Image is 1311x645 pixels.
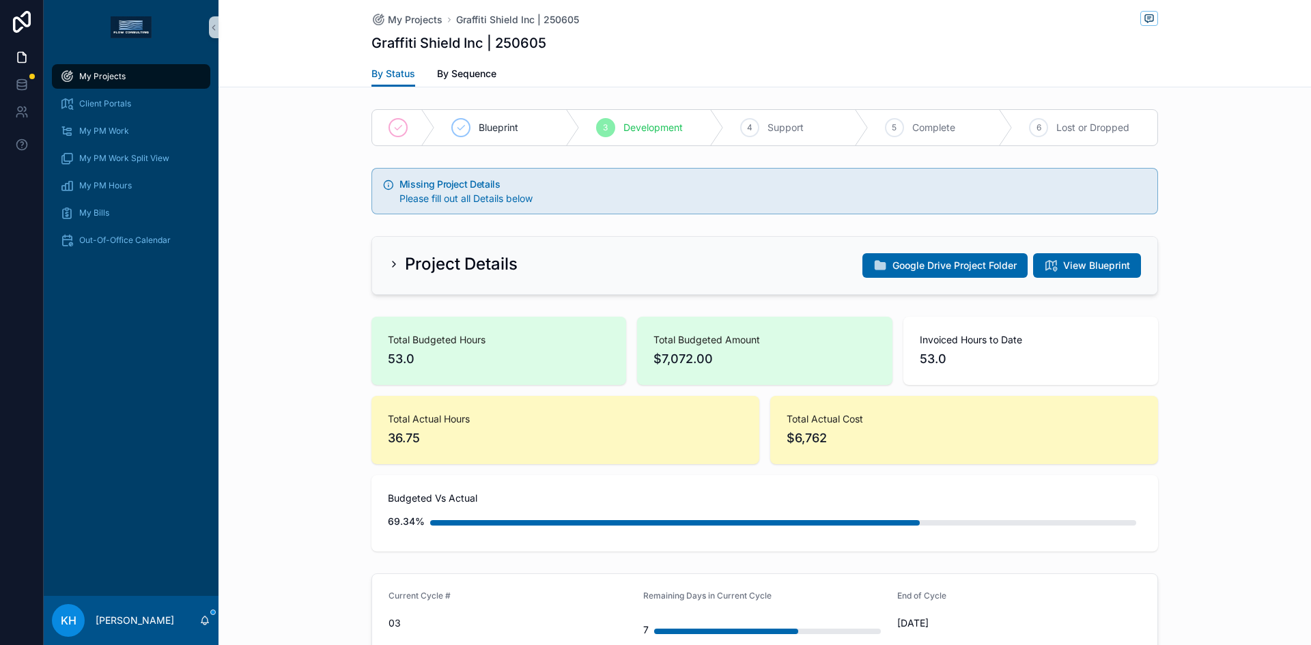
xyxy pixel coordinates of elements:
div: 69.34% [388,508,425,535]
span: Invoiced Hours to Date [920,333,1142,347]
span: $7,072.00 [653,349,875,369]
a: Graffiti Shield Inc | 250605 [456,13,579,27]
a: By Status [371,61,415,87]
span: Development [623,121,683,134]
a: My PM Hours [52,173,210,198]
div: scrollable content [44,55,218,270]
span: Total Budgeted Amount [653,333,875,347]
span: 53.0 [388,349,610,369]
span: 36.75 [388,429,743,448]
span: By Sequence [437,67,496,81]
img: App logo [111,16,152,38]
a: Client Portals [52,91,210,116]
span: End of Cycle [897,590,946,601]
a: Out-Of-Office Calendar [52,228,210,253]
span: My Projects [388,13,442,27]
span: $6,762 [787,429,1142,448]
span: Please fill out all Details below [399,192,533,204]
span: Complete [912,121,955,134]
h1: Graffiti Shield Inc | 250605 [371,33,546,53]
p: [PERSON_NAME] [96,614,174,627]
a: My Projects [52,64,210,89]
div: 7 [643,616,649,644]
span: KH [61,612,76,629]
span: Client Portals [79,98,131,109]
span: My PM Hours [79,180,132,191]
span: Total Actual Cost [787,412,1142,426]
span: Current Cycle # [389,590,451,601]
span: Total Budgeted Hours [388,333,610,347]
span: [DATE] [897,616,1141,630]
span: Remaining Days in Current Cycle [643,590,772,601]
span: Blueprint [479,121,518,134]
span: Budgeted Vs Actual [388,491,1142,505]
a: My PM Work Split View [52,146,210,171]
a: By Sequence [437,61,496,89]
span: 3 [603,122,608,133]
button: View Blueprint [1033,253,1141,278]
a: My Bills [52,201,210,225]
h5: Missing Project Details [399,180,1146,189]
span: By Status [371,67,415,81]
span: Out-Of-Office Calendar [79,235,171,246]
span: View Blueprint [1063,259,1130,272]
div: Please fill out all Details below [399,192,1146,205]
span: Support [767,121,804,134]
span: Lost or Dropped [1056,121,1129,134]
span: 03 [389,616,632,630]
span: 53.0 [920,349,1142,369]
span: My Bills [79,207,109,218]
a: My Projects [371,13,442,27]
span: My PM Work [79,126,129,137]
span: 5 [892,122,897,133]
span: 4 [747,122,752,133]
span: My Projects [79,71,126,82]
span: Total Actual Hours [388,412,743,426]
span: Google Drive Project Folder [892,259,1017,272]
h2: Project Details [405,253,518,275]
span: 6 [1037,122,1041,133]
a: My PM Work [52,119,210,143]
button: Google Drive Project Folder [862,253,1028,278]
span: My PM Work Split View [79,153,169,164]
